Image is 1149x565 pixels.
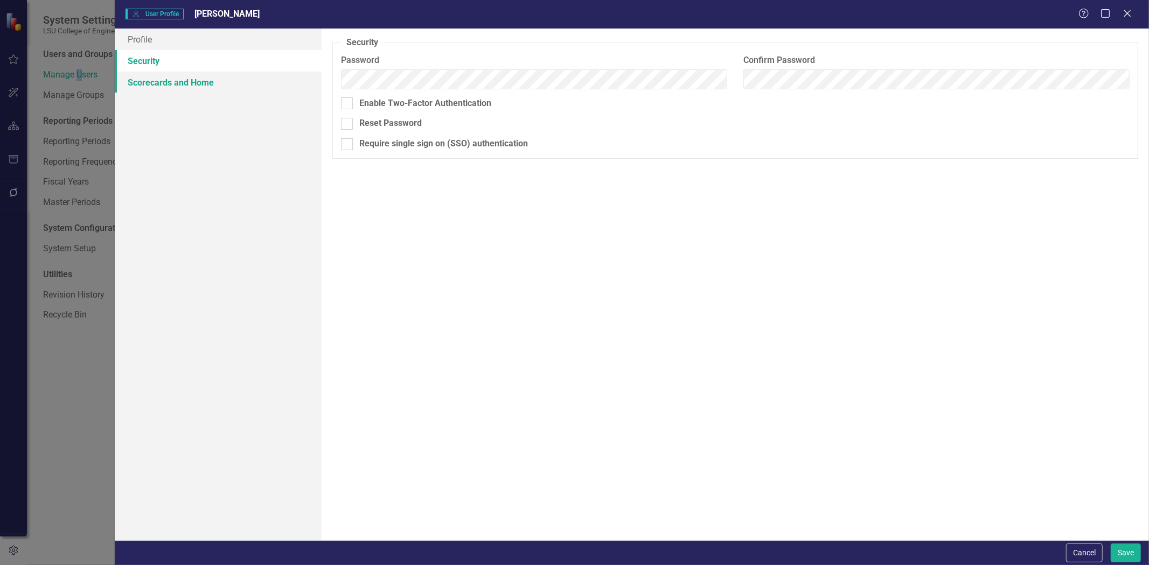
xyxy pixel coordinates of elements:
div: Enable Two-Factor Authentication [359,97,491,110]
a: Security [115,50,322,72]
div: Reset Password [359,117,422,130]
button: Cancel [1066,543,1103,562]
button: Save [1111,543,1141,562]
a: Profile [115,29,322,50]
span: [PERSON_NAME] [194,9,260,19]
label: Confirm Password [743,54,1130,67]
label: Password [341,54,727,67]
span: User Profile [126,9,183,19]
div: Require single sign on (SSO) authentication [359,138,528,150]
legend: Security [341,37,384,49]
a: Scorecards and Home [115,72,322,93]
